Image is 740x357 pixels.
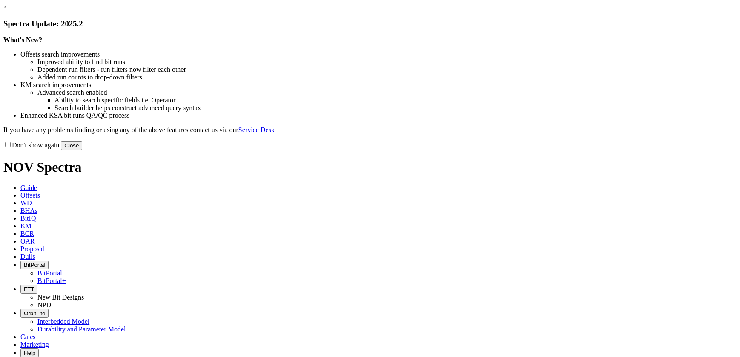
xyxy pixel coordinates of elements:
li: Improved ability to find bit runs [37,58,737,66]
span: OrbitLite [24,310,45,317]
li: Advanced search enabled [37,89,737,96]
span: Dulls [20,253,35,260]
li: Ability to search specific fields i.e. Operator [54,96,737,104]
label: Don't show again [3,142,59,149]
h1: NOV Spectra [3,159,737,175]
span: Proposal [20,245,44,252]
span: Calcs [20,333,36,340]
span: Help [24,350,35,356]
li: KM search improvements [20,81,737,89]
li: Dependent run filters - run filters now filter each other [37,66,737,74]
span: WD [20,199,32,207]
h3: Spectra Update: 2025.2 [3,19,737,28]
li: Enhanced KSA bit runs QA/QC process [20,112,737,119]
strong: What's New? [3,36,42,43]
input: Don't show again [5,142,11,147]
a: × [3,3,7,11]
li: Offsets search improvements [20,51,737,58]
span: BitIQ [20,215,36,222]
li: Added run counts to drop-down filters [37,74,737,81]
p: If you have any problems finding or using any of the above features contact us via our [3,126,737,134]
span: FTT [24,286,34,292]
a: Interbedded Model [37,318,89,325]
span: KM [20,222,32,229]
span: BitPortal [24,262,45,268]
a: Durability and Parameter Model [37,326,126,333]
a: BitPortal [37,269,62,277]
span: BHAs [20,207,37,214]
a: BitPortal+ [37,277,66,284]
a: Service Desk [238,126,275,133]
span: Offsets [20,192,40,199]
span: OAR [20,238,35,245]
span: Marketing [20,341,49,348]
span: Guide [20,184,37,191]
a: NPD [37,301,51,309]
span: BCR [20,230,34,237]
a: New Bit Designs [37,294,84,301]
li: Search builder helps construct advanced query syntax [54,104,737,112]
button: Close [61,141,82,150]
